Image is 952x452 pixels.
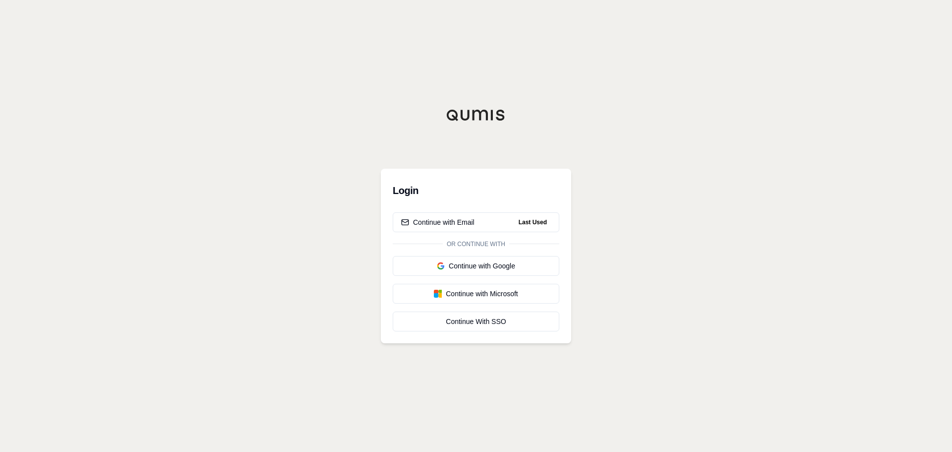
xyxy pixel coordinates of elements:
div: Continue with Google [401,261,551,271]
div: Continue with Email [401,217,475,227]
button: Continue with Microsoft [393,284,559,304]
div: Continue With SSO [401,317,551,326]
span: Last Used [515,216,551,228]
a: Continue With SSO [393,312,559,331]
button: Continue with Google [393,256,559,276]
button: Continue with EmailLast Used [393,212,559,232]
h3: Login [393,181,559,200]
span: Or continue with [443,240,509,248]
div: Continue with Microsoft [401,289,551,299]
img: Qumis [446,109,506,121]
